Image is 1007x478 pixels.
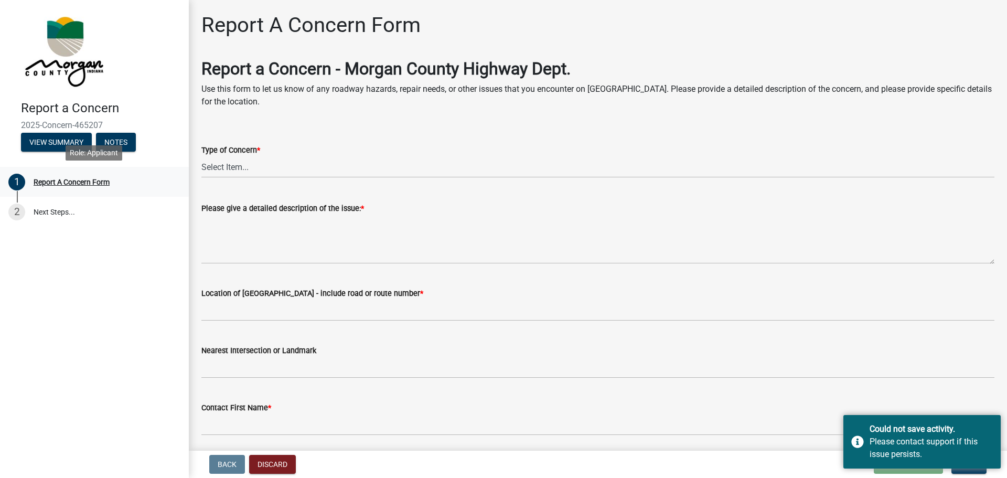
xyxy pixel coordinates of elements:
strong: Report a Concern - Morgan County Highway Dept. [201,59,571,79]
img: Morgan County, Indiana [21,11,105,90]
p: Use this form to let us know of any roadway hazards, repair needs, or other issues that you encou... [201,83,994,108]
div: Role: Applicant [66,145,122,161]
button: View Summary [21,133,92,152]
label: Type of Concern [201,147,260,154]
button: Notes [96,133,136,152]
span: 2025-Concern-465207 [21,120,168,130]
div: Report A Concern Form [34,178,110,186]
label: Nearest Intersection or Landmark [201,347,316,355]
div: Could not save activity. [870,423,993,435]
label: Location of [GEOGRAPHIC_DATA] - include road or route number [201,290,423,298]
h1: Report A Concern Form [201,13,421,38]
wm-modal-confirm: Summary [21,139,92,147]
button: Back [209,455,245,474]
h4: Report a Concern [21,101,180,116]
wm-modal-confirm: Notes [96,139,136,147]
label: Contact First Name [201,405,271,412]
div: Please contact support if this issue persists. [870,435,993,461]
span: Back [218,460,237,469]
label: Please give a detailed description of the issue: [201,205,364,213]
div: 2 [8,204,25,220]
div: 1 [8,174,25,190]
button: Discard [249,455,296,474]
